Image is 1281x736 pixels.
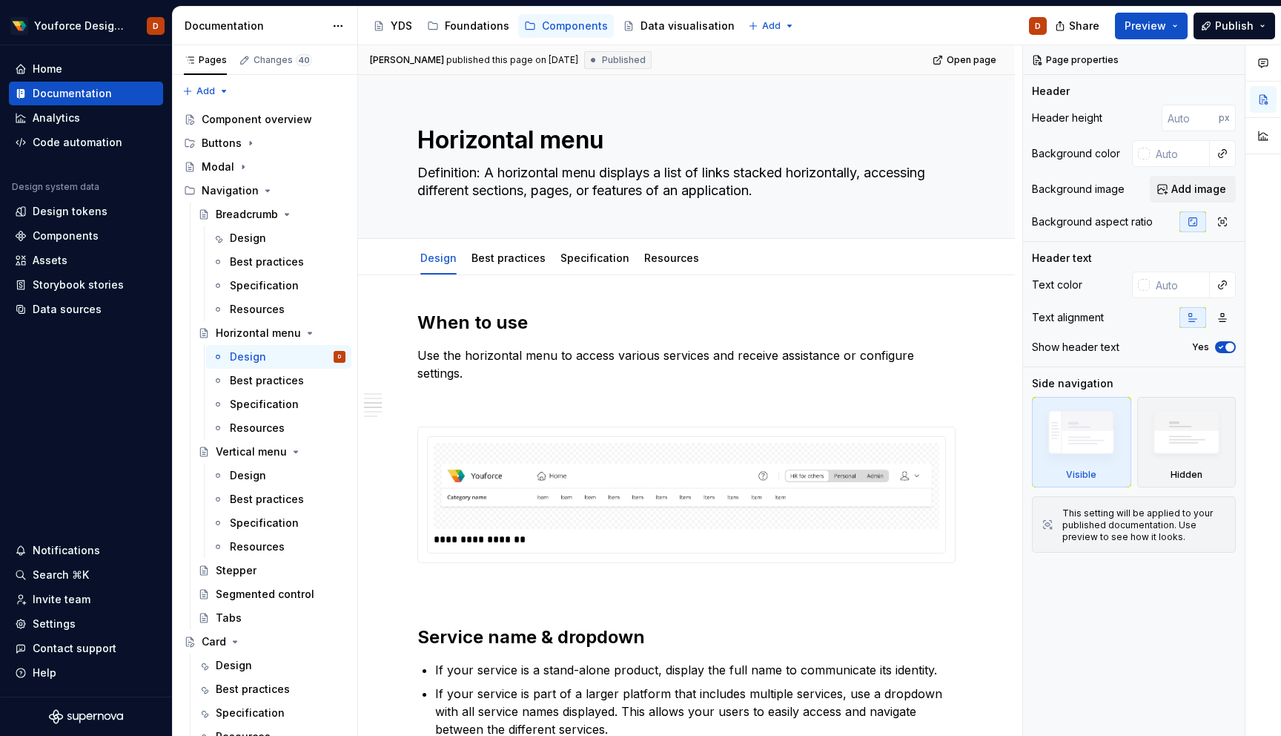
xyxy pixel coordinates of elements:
[1062,507,1226,543] div: This setting will be applied to your published documentation. Use preview to see how it looks.
[10,17,28,35] img: d71a9d63-2575-47e9-9a41-397039c48d97.png
[1171,182,1226,197] span: Add image
[1032,277,1082,292] div: Text color
[1150,140,1210,167] input: Auto
[192,677,351,701] a: Best practices
[1032,111,1102,125] div: Header height
[338,349,341,364] div: D
[1047,13,1109,39] button: Share
[9,661,163,685] button: Help
[192,203,351,226] a: Breadcrumb
[638,242,705,273] div: Resources
[33,641,116,656] div: Contact support
[216,326,301,341] div: Horizontal menu
[1032,376,1113,391] div: Side navigation
[206,250,351,274] a: Best practices
[230,349,266,364] div: Design
[414,122,953,158] textarea: Horizontal menu
[192,606,351,630] a: Tabs
[185,19,325,33] div: Documentation
[9,273,163,297] a: Storybook stories
[49,709,123,724] svg: Supernova Logo
[206,487,351,511] a: Best practices
[420,252,457,264] a: Design
[1069,19,1099,33] span: Share
[417,312,528,333] strong: When to use
[33,568,89,582] div: Search ⌘K
[178,630,351,654] a: Card
[206,369,351,392] a: Best practices
[230,278,299,293] div: Specification
[1150,176,1236,203] button: Add image
[230,421,285,436] div: Resources
[1219,112,1230,124] p: px
[417,626,645,648] strong: Service name & dropdown
[178,131,351,155] div: Buttons
[33,617,76,631] div: Settings
[1192,341,1209,353] label: Yes
[1032,182,1125,197] div: Background image
[33,253,67,268] div: Assets
[33,204,107,219] div: Design tokens
[1125,19,1166,33] span: Preview
[367,11,741,41] div: Page tree
[1162,105,1219,131] input: Auto
[192,701,351,725] a: Specification
[33,592,90,607] div: Invite team
[216,706,285,720] div: Specification
[230,516,299,530] div: Specification
[178,179,351,203] div: Navigation
[178,155,351,179] a: Modal
[202,112,312,127] div: Component overview
[216,611,242,625] div: Tabs
[367,14,418,38] a: YDS
[153,20,159,32] div: D
[1066,469,1096,481] div: Visible
[417,346,956,382] p: Use the horizontal menu to access various services and receive assistance or configure settings.
[9,131,163,154] a: Code automation
[1171,469,1202,481] div: Hidden
[216,207,278,222] div: Breadcrumb
[9,588,163,611] a: Invite team
[202,136,242,151] div: Buttons
[762,20,781,32] span: Add
[216,444,287,459] div: Vertical menu
[1032,310,1104,325] div: Text alignment
[617,14,741,38] a: Data visualisation
[33,277,124,292] div: Storybook stories
[192,582,351,606] a: Segmented control
[192,440,351,464] a: Vertical menu
[1137,397,1237,487] div: Hidden
[206,392,351,416] a: Specification
[34,19,129,33] div: Youforce Design System
[206,345,351,369] a: DesignD
[230,373,304,388] div: Best practices
[216,587,314,602] div: Segmented control
[640,19,735,33] div: Data visualisation
[33,62,62,76] div: Home
[414,161,953,203] textarea: Definition: A horizontal menu displays a list of links stacked horizontally, accessing different ...
[33,302,102,317] div: Data sources
[744,16,799,36] button: Add
[192,321,351,345] a: Horizontal menu
[216,563,256,578] div: Stepper
[9,298,163,321] a: Data sources
[1150,272,1210,298] input: Auto
[928,50,1003,70] a: Open page
[3,10,169,42] button: Youforce Design SystemD
[33,86,112,101] div: Documentation
[192,654,351,677] a: Design
[206,535,351,559] a: Resources
[9,249,163,272] a: Assets
[206,416,351,440] a: Resources
[1032,214,1153,229] div: Background aspect ratio
[216,658,252,673] div: Design
[184,54,227,66] div: Pages
[446,54,578,66] div: published this page on [DATE]
[1032,146,1120,161] div: Background color
[644,252,699,264] a: Resources
[518,14,614,38] a: Components
[178,81,234,102] button: Add
[1215,19,1254,33] span: Publish
[33,111,80,125] div: Analytics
